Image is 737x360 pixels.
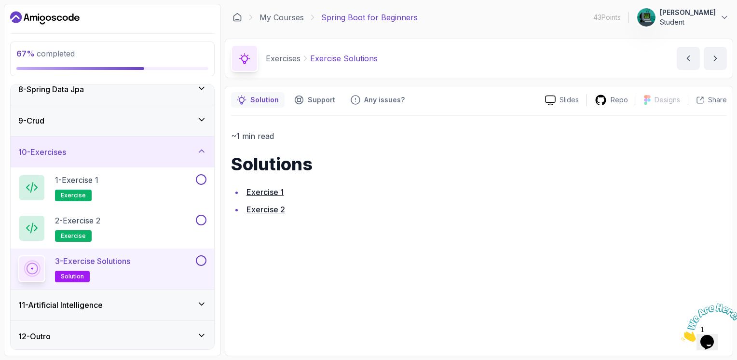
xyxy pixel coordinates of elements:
[18,215,206,242] button: 2-Exercise 2exercise
[61,273,84,280] span: solution
[11,321,214,352] button: 12-Outro
[18,174,206,201] button: 1-Exercise 1exercise
[231,154,727,174] h1: Solutions
[61,192,86,199] span: exercise
[18,115,44,126] h3: 9 - Crud
[587,94,636,106] a: Repo
[637,8,729,27] button: user profile image[PERSON_NAME]Student
[11,105,214,136] button: 9-Crud
[246,205,285,214] a: Exercise 2
[593,13,621,22] p: 43 Points
[688,95,727,105] button: Share
[655,95,680,105] p: Designs
[11,137,214,167] button: 10-Exercises
[677,47,700,70] button: previous content
[55,255,130,267] p: 3 - Exercise Solutions
[537,95,587,105] a: Slides
[310,53,378,64] p: Exercise Solutions
[18,299,103,311] h3: 11 - Artificial Intelligence
[18,146,66,158] h3: 10 - Exercises
[16,49,35,58] span: 67 %
[677,300,737,346] iframe: chat widget
[18,255,206,282] button: 3-Exercise Solutionssolution
[232,13,242,22] a: Dashboard
[55,174,98,186] p: 1 - Exercise 1
[55,215,100,226] p: 2 - Exercise 2
[10,10,80,26] a: Dashboard
[250,95,279,105] p: Solution
[345,92,410,108] button: Feedback button
[637,8,655,27] img: user profile image
[660,17,716,27] p: Student
[246,187,284,197] a: Exercise 1
[308,95,335,105] p: Support
[708,95,727,105] p: Share
[231,129,727,143] p: ~1 min read
[11,74,214,105] button: 8-Spring Data Jpa
[231,92,285,108] button: notes button
[704,47,727,70] button: next content
[18,83,84,95] h3: 8 - Spring Data Jpa
[364,95,405,105] p: Any issues?
[611,95,628,105] p: Repo
[259,12,304,23] a: My Courses
[18,331,51,342] h3: 12 - Outro
[321,12,418,23] p: Spring Boot for Beginners
[61,232,86,240] span: exercise
[560,95,579,105] p: Slides
[660,8,716,17] p: [PERSON_NAME]
[16,49,75,58] span: completed
[288,92,341,108] button: Support button
[266,53,300,64] p: Exercises
[11,290,214,320] button: 11-Artificial Intelligence
[4,4,64,42] img: Chat attention grabber
[4,4,8,12] span: 1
